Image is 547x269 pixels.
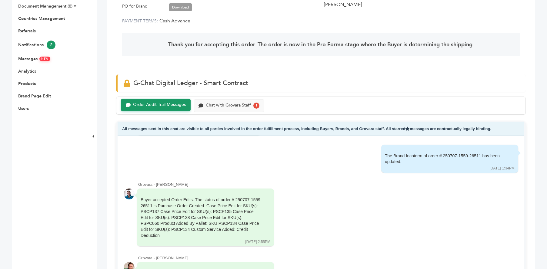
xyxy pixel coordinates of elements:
label: PAYMENT TERMS: [122,18,158,24]
div: The Brand Incoterm of order # 250707-1559-26511 has been updated. [385,153,506,165]
span: NEW [39,56,50,61]
div: [DATE] 2:55PM [245,239,270,244]
a: Brand Page Edit [18,93,51,99]
div: Buyer accepted Order Edits. The status of order # 250707-1559-26511 is Purchase Order Created. Ca... [141,197,262,238]
div: Grovara - [PERSON_NAME] [138,182,518,187]
a: Analytics [18,68,36,74]
a: Document Management (0) [18,3,72,9]
a: Users [18,106,29,111]
a: Referrals [18,28,36,34]
a: Products [18,81,36,87]
div: All messages sent in this chat are visible to all parties involved in the order fulfillment proce... [118,122,524,136]
div: Thank you for accepting this order. The order is now in the Pro Forma stage where the Buyer is de... [122,33,520,56]
label: PO for Brand [122,3,148,10]
div: [PERSON_NAME] [324,1,520,8]
div: Chat with Grovara Staff [206,103,251,108]
a: MessagesNEW [18,56,50,62]
div: Order Audit Trail Messages [133,102,186,107]
div: [DATE] 1:34PM [490,166,515,171]
span: G-Chat Digital Ledger - Smart Contract [133,79,248,87]
span: 2 [47,41,55,49]
div: 1 [253,103,259,109]
a: Download [169,3,192,11]
a: Countries Management [18,16,65,21]
div: Grovara - [PERSON_NAME] [138,255,518,261]
span: Cash Advance [159,18,190,24]
a: Notifications2 [18,42,55,48]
